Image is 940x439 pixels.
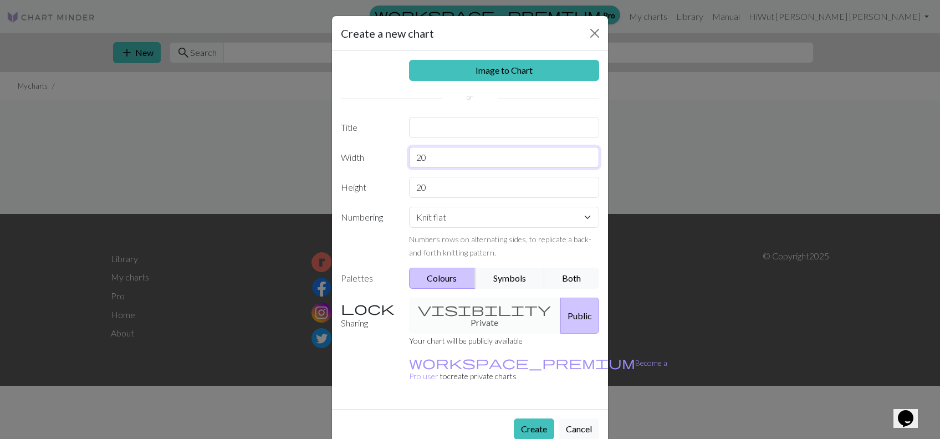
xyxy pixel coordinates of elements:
a: Image to Chart [409,60,600,81]
button: Both [544,268,600,289]
button: Symbols [475,268,545,289]
label: Width [334,147,402,168]
span: workspace_premium [409,355,635,370]
label: Title [334,117,402,138]
iframe: chat widget [893,395,929,428]
small: Numbers rows on alternating sides, to replicate a back-and-forth knitting pattern. [409,234,591,257]
label: Numbering [334,207,402,259]
h5: Create a new chart [341,25,434,42]
label: Palettes [334,268,402,289]
small: to create private charts [409,358,667,381]
label: Sharing [334,298,402,334]
a: Become a Pro user [409,358,667,381]
small: Your chart will be publicly available [409,336,523,345]
button: Close [586,24,604,42]
button: Public [560,298,599,334]
label: Height [334,177,402,198]
button: Colours [409,268,476,289]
